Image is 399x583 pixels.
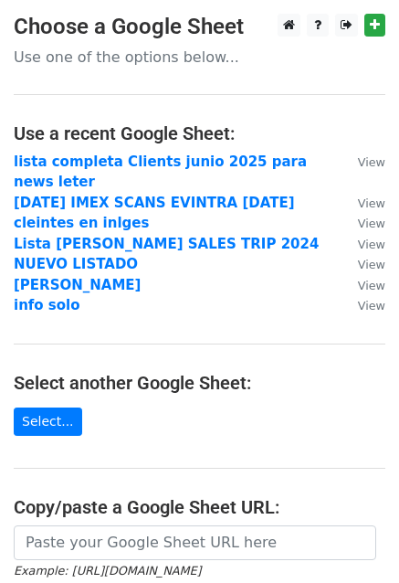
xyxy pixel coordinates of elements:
[358,217,385,230] small: View
[14,408,82,436] a: Select...
[340,236,385,252] a: View
[14,496,385,518] h4: Copy/paste a Google Sheet URL:
[340,277,385,293] a: View
[358,196,385,210] small: View
[14,122,385,144] h4: Use a recent Google Sheet:
[340,195,385,211] a: View
[14,215,149,231] a: cleintes en inlges
[14,525,376,560] input: Paste your Google Sheet URL here
[14,236,319,252] a: Lista [PERSON_NAME] SALES TRIP 2024
[358,258,385,271] small: View
[14,372,385,394] h4: Select another Google Sheet:
[340,256,385,272] a: View
[14,14,385,40] h3: Choose a Google Sheet
[14,48,385,67] p: Use one of the options below...
[14,154,307,191] a: lista completa Clients junio 2025 para news leter
[358,299,385,313] small: View
[340,154,385,170] a: View
[340,297,385,313] a: View
[14,564,201,578] small: Example: [URL][DOMAIN_NAME]
[358,279,385,292] small: View
[14,195,295,211] a: [DATE] IMEX SCANS EVINTRA [DATE]
[14,277,141,293] a: [PERSON_NAME]
[14,256,138,272] a: NUEVO LISTADO
[340,215,385,231] a: View
[358,155,385,169] small: View
[14,297,80,313] a: info solo
[358,238,385,251] small: View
